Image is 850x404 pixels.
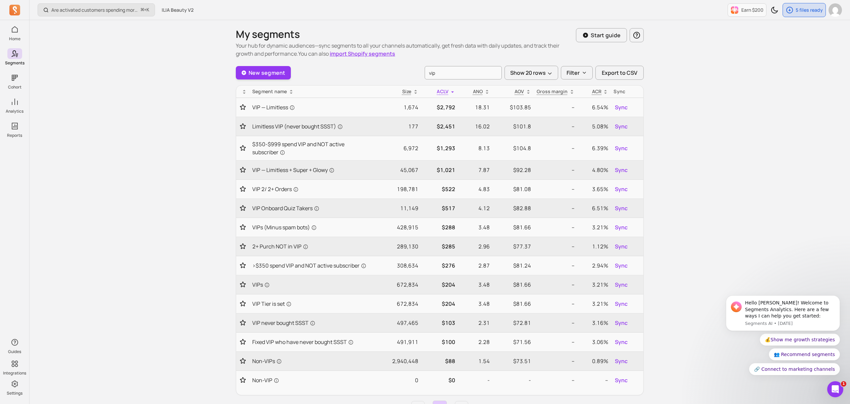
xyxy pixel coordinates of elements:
p: $81.24 [495,262,531,270]
p: 18.31 [461,103,489,111]
p: 3.48 [461,281,489,289]
span: 1 [841,381,846,387]
p: 4.80% [580,166,608,174]
kbd: K [147,7,149,13]
span: Sync [615,300,628,308]
p: 8.13 [461,144,489,152]
span: 2+ Purch NOT in VIP [252,242,308,250]
span: VIP Onboard Quiz Takers [252,204,319,212]
button: Sync [614,260,629,271]
button: Toggle favorite [239,339,247,345]
p: 3.21% [580,223,608,231]
p: 428,915 [374,223,418,231]
button: Sync [614,356,629,366]
p: 6,972 [374,144,418,152]
p: 3.21% [580,300,608,308]
span: Sync [615,357,628,365]
p: $81.66 [495,300,531,308]
p: -- [536,281,575,289]
span: VIP — Limitless [252,103,295,111]
button: Export to CSV [595,66,644,80]
button: Sync [614,279,629,290]
p: ACR [592,88,602,95]
p: -- [536,262,575,270]
p: 6.54% [580,103,608,111]
p: Home [9,36,20,42]
p: 7.87 [461,166,489,174]
p: $92.28 [495,166,531,174]
p: $0 [424,376,456,384]
p: 5.08% [580,122,608,130]
span: Sync [615,204,628,212]
span: Sync [615,122,628,130]
button: Sync [614,222,629,233]
p: 3.48 [461,300,489,308]
button: Toggle favorite [239,167,247,173]
p: 3.21% [580,281,608,289]
span: Sync [615,281,628,289]
a: $350-$999 spend VIP and NOT active subscriber [252,140,369,156]
span: Sync [615,185,628,193]
button: Sync [614,298,629,309]
a: VIP — Limitless + Super + Glowy [252,166,369,174]
button: Toggle favorite [239,123,247,130]
p: $101.8 [495,122,531,130]
p: Settings [7,391,22,396]
span: Sync [615,338,628,346]
button: ILIA Beauty V2 [158,4,198,16]
p: 0.89% [580,357,608,365]
p: Analytics [6,109,23,114]
p: 3.06% [580,338,608,346]
p: 2.28 [461,338,489,346]
a: New segment [236,66,291,79]
p: Earn $200 [741,7,763,13]
p: 672,834 [374,300,418,308]
span: Export to CSV [602,69,637,77]
p: $1,021 [424,166,456,174]
p: 3.16% [580,319,608,327]
span: Sync [615,223,628,231]
kbd: ⌘ [141,6,144,14]
p: Cohort [8,84,21,90]
p: -- [536,319,575,327]
p: $71.56 [495,338,531,346]
button: Are activated customers spending more over time?⌘+K [38,3,155,16]
p: -- [580,376,608,384]
button: Toggle favorite [239,281,247,288]
p: $73.51 [495,357,531,365]
span: VIPs [252,281,270,289]
p: - [495,376,531,384]
button: Start guide [576,28,627,42]
button: Toggle dark mode [768,3,781,17]
p: -- [536,103,575,111]
p: 4.12 [461,204,489,212]
p: 0 [374,376,418,384]
p: 6.51% [580,204,608,212]
button: 5 files ready [783,3,826,17]
p: Start guide [591,31,621,39]
span: >$350 spend VIP and NOT active subscriber [252,262,366,270]
p: $104.8 [495,144,531,152]
p: $204 [424,281,456,289]
p: $81.66 [495,223,531,231]
button: Sync [614,241,629,252]
p: Gross margin [537,88,568,95]
p: 2.31 [461,319,489,327]
p: $103 [424,319,456,327]
p: 491,911 [374,338,418,346]
button: Toggle favorite [239,262,247,269]
button: Sync [614,203,629,214]
span: ACLV [437,88,448,95]
p: Your hub for dynamic audiences—sync segments to all your channels automatically, get fresh data w... [236,42,576,58]
p: $103.85 [495,103,531,111]
button: Toggle favorite [239,104,247,111]
span: Non-VIPs [252,357,282,365]
p: $72.81 [495,319,531,327]
button: Toggle favorite [239,243,247,250]
span: Size [402,88,412,95]
button: Guides [7,336,22,356]
p: $82.88 [495,204,531,212]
